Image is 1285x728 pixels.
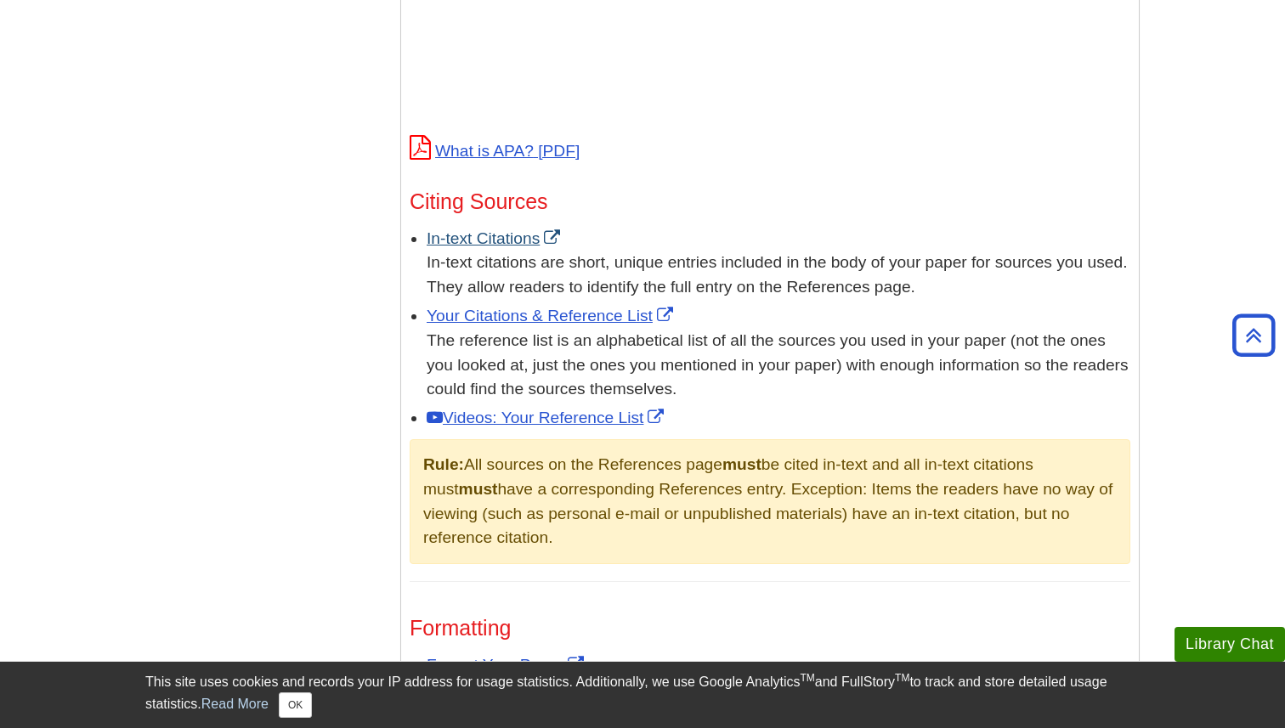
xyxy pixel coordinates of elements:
[427,656,588,674] a: Link opens in new window
[145,672,1140,718] div: This site uses cookies and records your IP address for usage statistics. Additionally, we use Goo...
[1226,324,1281,347] a: Back to Top
[1175,627,1285,662] button: Library Chat
[427,409,668,426] a: Link opens in new window
[279,692,312,718] button: Close
[201,697,269,711] a: Read More
[410,189,1130,214] h3: Citing Sources
[800,672,814,684] sup: TM
[459,480,498,498] strong: must
[410,142,580,160] a: What is APA?
[427,229,564,247] a: Link opens in new window
[427,307,677,324] a: Link opens in new window
[895,672,909,684] sup: TM
[410,616,1130,641] h3: Formatting
[423,455,464,473] strong: Rule:
[427,251,1130,300] div: In-text citations are short, unique entries included in the body of your paper for sources you us...
[410,439,1130,564] div: All sources on the References page be cited in-text and all in-text citations must have a corresp...
[722,455,761,473] strong: must
[427,329,1130,402] div: The reference list is an alphabetical list of all the sources you used in your paper (not the one...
